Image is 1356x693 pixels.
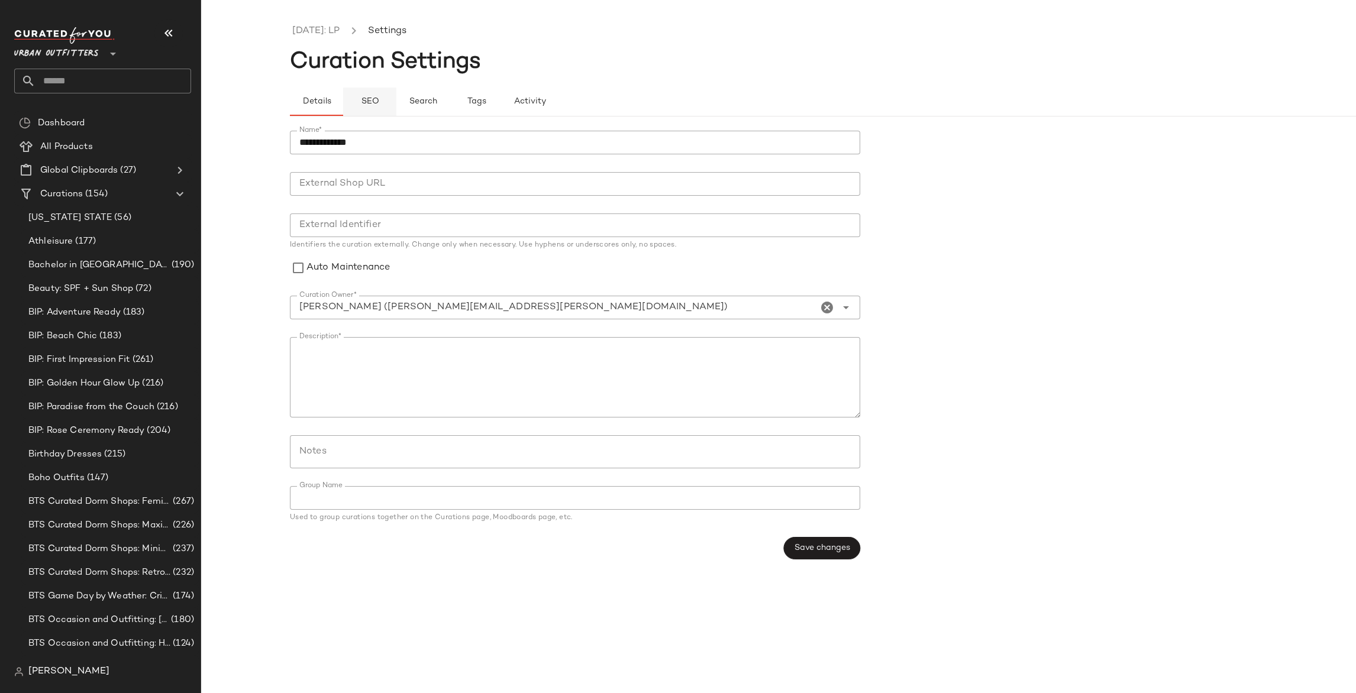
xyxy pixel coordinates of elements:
[169,613,194,627] span: (180)
[130,353,154,367] span: (261)
[28,306,121,319] span: BIP: Adventure Ready
[170,566,194,579] span: (232)
[144,424,170,438] span: (204)
[170,519,194,532] span: (226)
[28,519,170,532] span: BTS Curated Dorm Shops: Maximalist
[40,140,93,154] span: All Products
[28,235,73,248] span: Athleisure
[14,27,115,44] img: cfy_white_logo.C9jOOHJF.svg
[40,164,118,177] span: Global Clipboards
[292,24,340,39] a: [DATE]: LP
[112,211,131,225] span: (56)
[40,187,83,201] span: Curations
[85,471,109,485] span: (147)
[140,377,163,390] span: (216)
[14,40,99,61] span: Urban Outfitters
[839,300,853,315] i: Open
[170,590,194,603] span: (174)
[290,242,860,249] div: Identifiers the curation externally. Change only when necessary. Use hyphens or underscores only,...
[290,50,481,74] span: Curation Settings
[170,542,194,556] span: (237)
[14,667,24,676] img: svg%3e
[28,424,144,438] span: BIP: Rose Ceremony Ready
[170,637,194,650] span: (124)
[102,448,125,461] span: (215)
[38,116,85,130] span: Dashboard
[290,514,860,522] div: Used to group curations together on the Curations page, Moodboards page, etc.
[820,300,834,315] i: Clear Curation Owner*
[409,97,437,106] span: Search
[118,164,136,177] span: (27)
[170,495,194,509] span: (267)
[306,255,390,281] label: Auto Maintenance
[19,117,31,129] img: svg%3e
[794,543,850,553] span: Save changes
[28,400,154,414] span: BIP: Paradise from the Couch
[360,97,379,106] span: SEO
[28,211,112,225] span: [US_STATE] STATE
[73,235,96,248] span: (177)
[28,590,170,603] span: BTS Game Day by Weather: Crisp & Cozy
[466,97,486,106] span: Tags
[83,187,108,201] span: (154)
[28,377,140,390] span: BIP: Golden Hour Glow Up
[28,448,102,461] span: Birthday Dresses
[133,282,151,296] span: (72)
[97,329,121,343] span: (183)
[513,97,545,106] span: Activity
[28,258,169,272] span: Bachelor in [GEOGRAPHIC_DATA]: LP
[28,353,130,367] span: BIP: First Impression Fit
[169,258,194,272] span: (190)
[28,329,97,343] span: BIP: Beach Chic
[784,537,860,559] button: Save changes
[28,471,85,485] span: Boho Outfits
[366,24,409,39] li: Settings
[154,400,178,414] span: (216)
[28,637,170,650] span: BTS Occasion and Outfitting: Homecoming Dresses
[121,306,145,319] span: (183)
[28,495,170,509] span: BTS Curated Dorm Shops: Feminine
[302,97,331,106] span: Details
[28,282,133,296] span: Beauty: SPF + Sun Shop
[28,665,109,679] span: [PERSON_NAME]
[28,542,170,556] span: BTS Curated Dorm Shops: Minimalist
[28,613,169,627] span: BTS Occasion and Outfitting: [PERSON_NAME] to Party
[28,566,170,579] span: BTS Curated Dorm Shops: Retro+ Boho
